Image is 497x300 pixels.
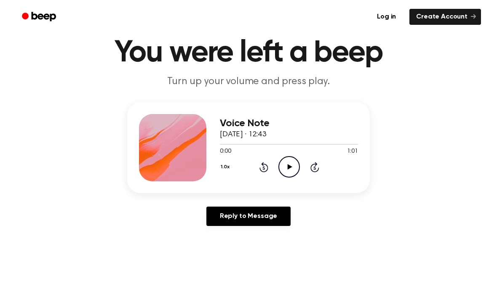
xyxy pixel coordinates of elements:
h3: Voice Note [220,118,358,129]
h1: You were left a beep [33,38,464,68]
p: Turn up your volume and press play. [87,75,410,89]
span: 1:01 [347,147,358,156]
a: Log in [369,7,404,27]
span: [DATE] · 12:43 [220,131,266,138]
a: Create Account [409,9,481,25]
a: Reply to Message [206,207,291,226]
span: 0:00 [220,147,231,156]
a: Beep [16,9,64,25]
button: 1.0x [220,160,232,174]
